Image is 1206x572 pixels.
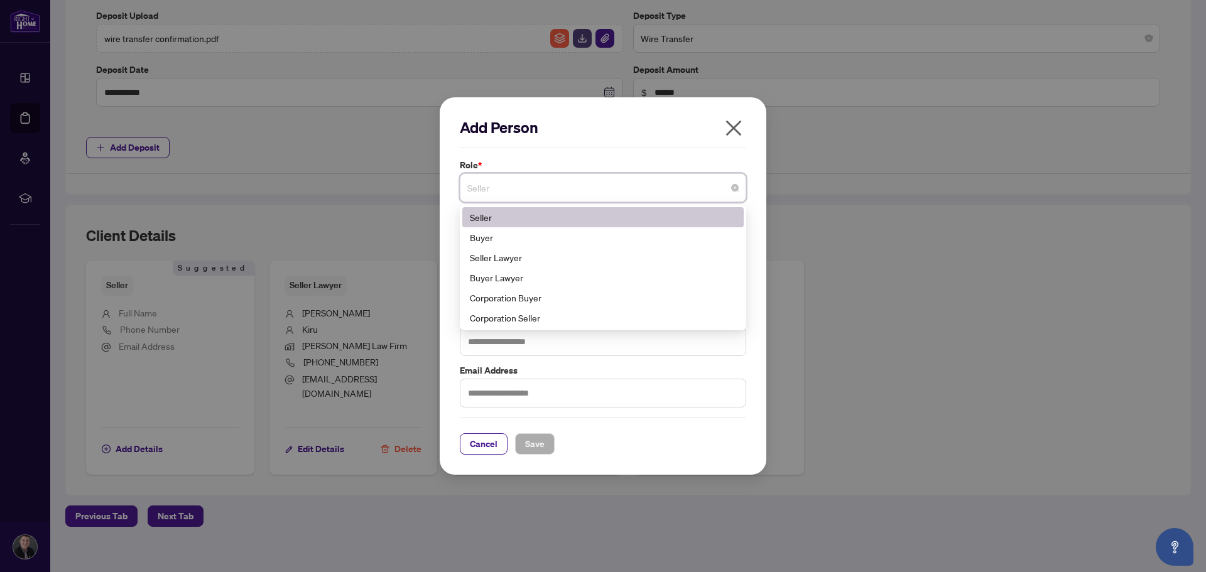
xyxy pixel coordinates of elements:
[724,118,744,138] span: close
[1156,528,1193,566] button: Open asap
[467,176,739,200] span: Seller
[470,291,736,305] div: Corporation Buyer
[462,227,744,247] div: Buyer
[460,433,508,455] button: Cancel
[470,251,736,264] div: Seller Lawyer
[470,434,497,454] span: Cancel
[462,207,744,227] div: Seller
[462,288,744,308] div: Corporation Buyer
[470,311,736,325] div: Corporation Seller
[460,364,746,377] label: Email Address
[462,308,744,328] div: Corporation Seller
[470,210,736,224] div: Seller
[462,267,744,288] div: Buyer Lawyer
[731,184,739,192] span: close-circle
[460,117,746,138] h2: Add Person
[470,271,736,284] div: Buyer Lawyer
[470,230,736,244] div: Buyer
[460,158,746,172] label: Role
[515,433,555,455] button: Save
[462,247,744,267] div: Seller Lawyer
